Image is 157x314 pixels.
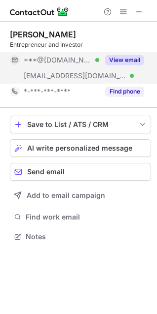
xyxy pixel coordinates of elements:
button: Reveal Button [105,55,144,65]
span: Add to email campaign [27,191,105,199]
button: Reveal Button [105,87,144,96]
button: Notes [10,230,151,244]
button: Find work email [10,210,151,224]
span: Notes [26,232,147,241]
button: AI write personalized message [10,139,151,157]
div: Entrepreneur and Investor [10,40,151,49]
div: Save to List / ATS / CRM [27,121,134,128]
span: Send email [27,168,65,176]
span: AI write personalized message [27,144,132,152]
img: ContactOut v5.3.10 [10,6,69,18]
button: Add to email campaign [10,187,151,204]
span: ***@[DOMAIN_NAME] [24,56,92,64]
div: [PERSON_NAME] [10,30,76,39]
button: Send email [10,163,151,181]
span: Find work email [26,213,147,221]
button: save-profile-one-click [10,116,151,133]
span: [EMAIL_ADDRESS][DOMAIN_NAME] [24,71,126,80]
